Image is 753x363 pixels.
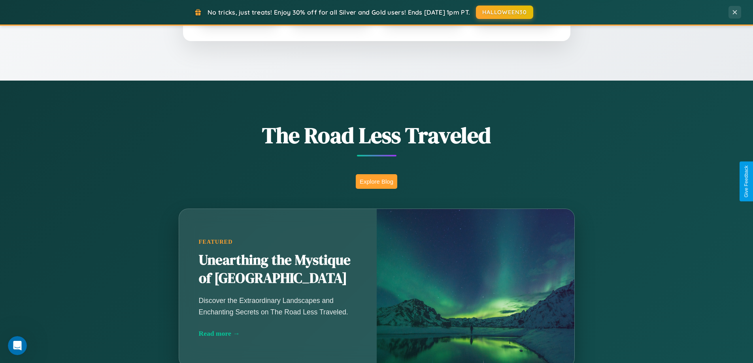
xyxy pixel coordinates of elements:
span: No tricks, just treats! Enjoy 30% off for all Silver and Gold users! Ends [DATE] 1pm PT. [208,8,470,16]
div: Read more → [199,329,357,338]
iframe: Intercom live chat [8,336,27,355]
h2: Unearthing the Mystique of [GEOGRAPHIC_DATA] [199,251,357,288]
div: Give Feedback [744,166,749,197]
button: Explore Blog [356,174,397,189]
div: Featured [199,239,357,245]
h1: The Road Less Traveled [140,120,614,150]
button: HALLOWEEN30 [476,6,533,19]
p: Discover the Extraordinary Landscapes and Enchanting Secrets on The Road Less Traveled. [199,295,357,317]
